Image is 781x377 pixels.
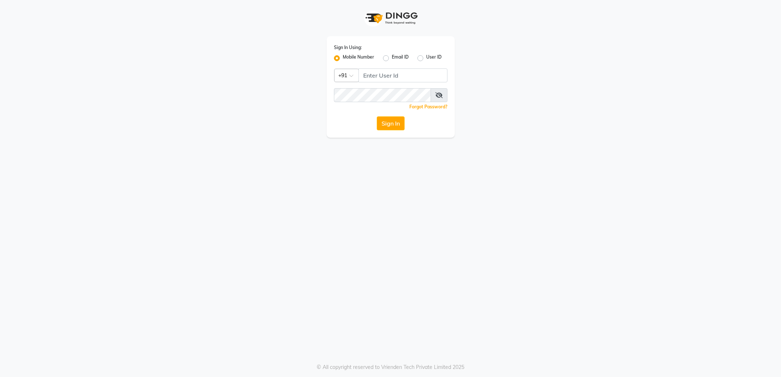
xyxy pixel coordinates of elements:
label: Mobile Number [343,54,374,63]
img: logo1.svg [361,7,420,29]
button: Sign In [377,116,405,130]
input: Username [358,68,447,82]
label: Email ID [392,54,409,63]
label: User ID [426,54,442,63]
input: Username [334,88,431,102]
a: Forgot Password? [409,104,447,109]
label: Sign In Using: [334,44,362,51]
